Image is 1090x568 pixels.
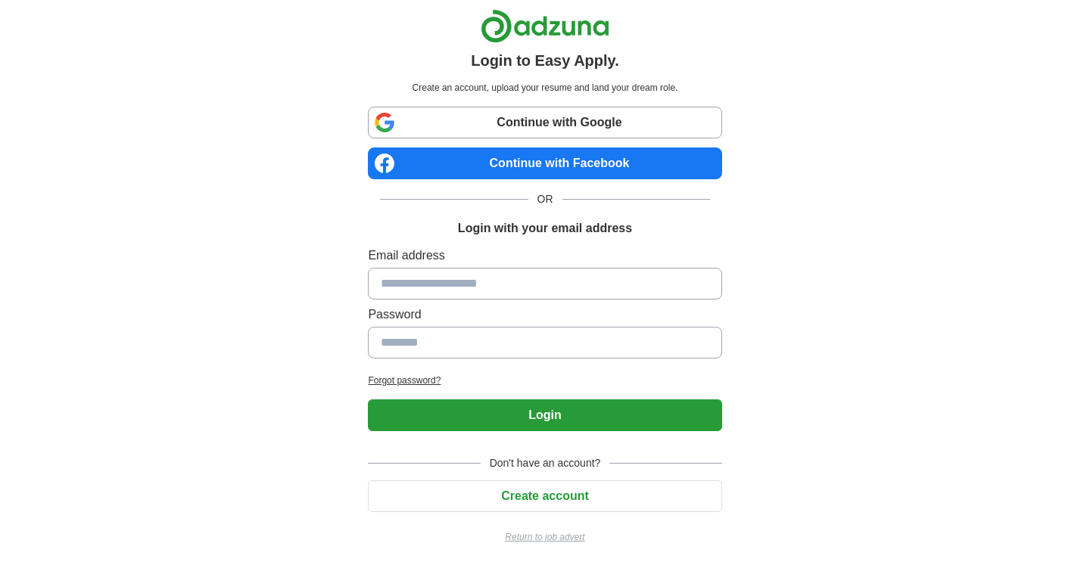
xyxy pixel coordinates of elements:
a: Return to job advert [368,530,721,544]
img: Adzuna logo [481,9,609,43]
a: Continue with Facebook [368,147,721,179]
label: Email address [368,247,721,265]
p: Create an account, upload your resume and land your dream role. [371,81,718,95]
a: Continue with Google [368,107,721,138]
span: OR [528,191,562,207]
h1: Login to Easy Apply. [471,49,619,72]
a: Create account [368,489,721,502]
a: Forgot password? [368,374,721,387]
button: Create account [368,480,721,512]
h1: Login with your email address [458,219,632,237]
label: Password [368,306,721,324]
span: Don't have an account? [481,455,610,471]
button: Login [368,399,721,431]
